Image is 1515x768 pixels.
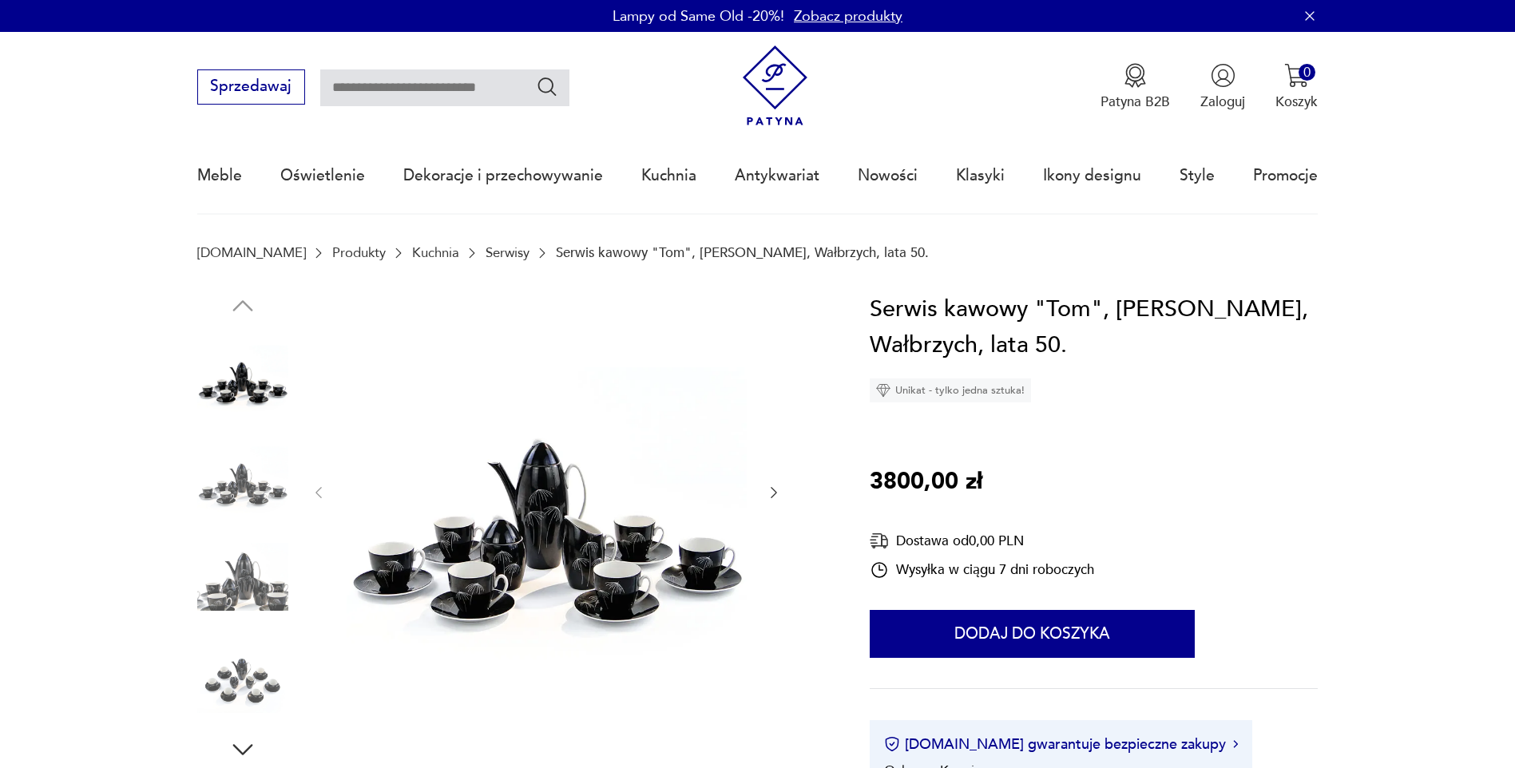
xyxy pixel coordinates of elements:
[870,378,1031,402] div: Unikat - tylko jedna sztuka!
[1253,139,1318,212] a: Promocje
[1180,139,1215,212] a: Style
[1299,64,1315,81] div: 0
[870,464,982,501] p: 3800,00 zł
[1200,93,1245,111] p: Zaloguj
[1101,93,1170,111] p: Patyna B2B
[858,139,918,212] a: Nowości
[641,139,696,212] a: Kuchnia
[1043,139,1141,212] a: Ikony designu
[1284,63,1309,88] img: Ikona koszyka
[870,560,1094,580] div: Wysyłka w ciągu 7 dni roboczych
[486,245,529,260] a: Serwisy
[735,46,815,126] img: Patyna - sklep z meblami i dekoracjami vintage
[1101,63,1170,111] button: Patyna B2B
[197,430,288,521] img: Zdjęcie produktu Serwis kawowy "Tom", J. Steckiewicz, Wałbrzych, lata 50.
[884,736,900,752] img: Ikona certyfikatu
[197,328,288,419] img: Zdjęcie produktu Serwis kawowy "Tom", J. Steckiewicz, Wałbrzych, lata 50.
[1101,63,1170,111] a: Ikona medaluPatyna B2B
[403,139,603,212] a: Dekoracje i przechowywanie
[870,291,1319,364] h1: Serwis kawowy "Tom", [PERSON_NAME], Wałbrzych, lata 50.
[332,245,386,260] a: Produkty
[1233,740,1238,748] img: Ikona strzałki w prawo
[412,245,459,260] a: Kuchnia
[197,532,288,623] img: Zdjęcie produktu Serwis kawowy "Tom", J. Steckiewicz, Wałbrzych, lata 50.
[1123,63,1148,88] img: Ikona medalu
[536,75,559,98] button: Szukaj
[1275,93,1318,111] p: Koszyk
[1211,63,1235,88] img: Ikonka użytkownika
[197,139,242,212] a: Meble
[197,245,306,260] a: [DOMAIN_NAME]
[956,139,1005,212] a: Klasyki
[1275,63,1318,111] button: 0Koszyk
[870,531,889,551] img: Ikona dostawy
[347,291,747,691] img: Zdjęcie produktu Serwis kawowy "Tom", J. Steckiewicz, Wałbrzych, lata 50.
[884,734,1238,754] button: [DOMAIN_NAME] gwarantuje bezpieczne zakupy
[613,6,784,26] p: Lampy od Same Old -20%!
[735,139,819,212] a: Antykwariat
[280,139,365,212] a: Oświetlenie
[870,531,1094,551] div: Dostawa od 0,00 PLN
[1200,63,1245,111] button: Zaloguj
[197,633,288,724] img: Zdjęcie produktu Serwis kawowy "Tom", J. Steckiewicz, Wałbrzych, lata 50.
[197,81,305,94] a: Sprzedawaj
[794,6,902,26] a: Zobacz produkty
[870,610,1195,658] button: Dodaj do koszyka
[556,245,929,260] p: Serwis kawowy "Tom", [PERSON_NAME], Wałbrzych, lata 50.
[197,69,305,105] button: Sprzedawaj
[876,383,890,398] img: Ikona diamentu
